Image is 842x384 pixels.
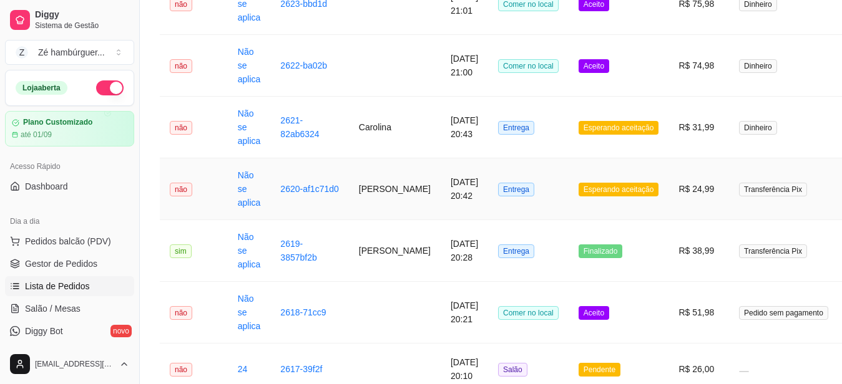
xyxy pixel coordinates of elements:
[35,21,129,31] span: Sistema de Gestão
[441,282,488,343] td: [DATE] 20:21
[170,59,192,73] span: não
[5,211,134,231] div: Dia a dia
[16,81,67,95] div: Loja aberta
[280,60,327,70] a: 2622-ba02b
[668,97,729,158] td: R$ 31,99
[280,239,316,262] a: 2619-3857bf2b
[668,158,729,220] td: R$ 24,99
[441,220,488,282] td: [DATE] 20:28
[35,359,114,369] span: [EMAIL_ADDRESS][DOMAIN_NAME]
[38,46,105,59] div: Zé hambúrguer ...
[238,294,261,331] a: Não se aplica
[170,183,192,196] span: não
[579,363,620,377] span: Pendente
[349,97,441,158] td: Carolina
[5,231,134,251] button: Pedidos balcão (PDV)
[5,321,134,341] a: Diggy Botnovo
[5,156,134,176] div: Acesso Rápido
[5,5,134,35] a: DiggySistema de Gestão
[498,59,559,73] span: Comer no local
[280,115,319,139] a: 2621-82ab6324
[441,158,488,220] td: [DATE] 20:42
[23,118,92,127] article: Plano Customizado
[280,364,322,374] a: 2617-39f2f
[238,108,261,146] a: Não se aplica
[96,80,124,95] button: Alterar Status
[739,59,777,73] span: Dinheiro
[579,59,609,73] span: Aceito
[238,232,261,269] a: Não se aplica
[498,363,527,377] span: Salão
[5,40,134,65] button: Select a team
[5,176,134,196] a: Dashboard
[579,183,659,196] span: Esperando aceitação
[349,220,441,282] td: [PERSON_NAME]
[25,280,90,292] span: Lista de Pedidos
[739,306,828,320] span: Pedido sem pagamento
[441,97,488,158] td: [DATE] 20:43
[739,121,777,135] span: Dinheiro
[25,180,68,193] span: Dashboard
[579,306,609,320] span: Aceito
[25,302,81,315] span: Salão / Mesas
[5,254,134,274] a: Gestor de Pedidos
[16,46,28,59] span: Z
[579,121,659,135] span: Esperando aceitação
[238,47,261,84] a: Não se aplica
[441,35,488,97] td: [DATE] 21:00
[21,130,52,140] article: até 01/09
[25,325,63,337] span: Diggy Bot
[498,183,534,196] span: Entrega
[349,158,441,220] td: [PERSON_NAME]
[739,183,807,196] span: Transferência Pix
[35,9,129,21] span: Diggy
[280,307,326,317] a: 2618-71cc9
[170,244,192,258] span: sim
[668,35,729,97] td: R$ 74,98
[498,306,559,320] span: Comer no local
[668,220,729,282] td: R$ 38,99
[739,244,807,258] span: Transferência Pix
[579,244,623,258] span: Finalizado
[498,244,534,258] span: Entrega
[238,364,248,374] a: 24
[5,111,134,146] a: Plano Customizadoaté 01/09
[170,363,192,377] span: não
[238,170,261,208] a: Não se aplica
[668,282,729,343] td: R$ 51,98
[25,235,111,247] span: Pedidos balcão (PDV)
[25,257,97,270] span: Gestor de Pedidos
[5,299,134,319] a: Salão / Mesas
[5,276,134,296] a: Lista de Pedidos
[170,306,192,320] span: não
[170,121,192,135] span: não
[5,349,134,379] button: [EMAIL_ADDRESS][DOMAIN_NAME]
[280,184,338,194] a: 2620-af1c71d0
[498,121,534,135] span: Entrega
[5,343,134,363] a: KDS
